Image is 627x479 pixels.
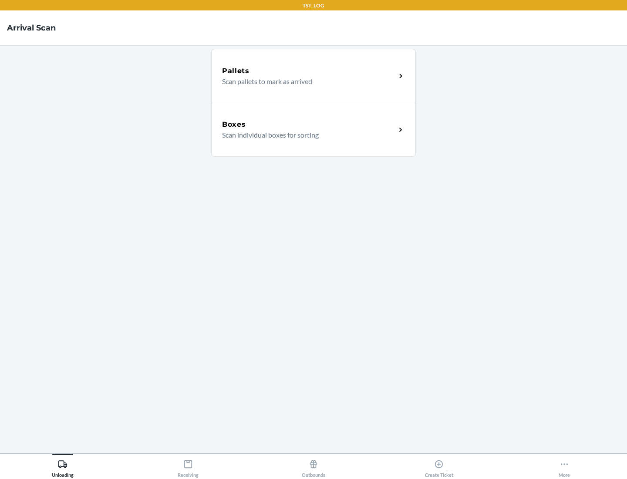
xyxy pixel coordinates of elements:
button: Receiving [125,454,251,478]
p: TST_LOG [303,2,324,10]
div: Outbounds [302,456,325,478]
div: Unloading [52,456,74,478]
div: Create Ticket [425,456,453,478]
h4: Arrival Scan [7,22,56,34]
div: Receiving [178,456,199,478]
button: Create Ticket [376,454,502,478]
p: Scan pallets to mark as arrived [222,76,389,87]
h5: Pallets [222,66,249,76]
a: PalletsScan pallets to mark as arrived [211,49,416,103]
p: Scan individual boxes for sorting [222,130,389,140]
button: More [502,454,627,478]
button: Outbounds [251,454,376,478]
div: More [559,456,570,478]
h5: Boxes [222,119,246,130]
a: BoxesScan individual boxes for sorting [211,103,416,157]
